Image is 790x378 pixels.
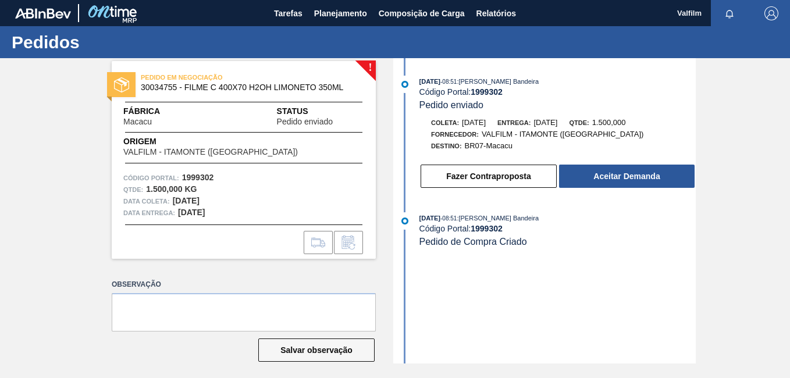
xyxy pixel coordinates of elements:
[401,81,408,88] img: atual
[401,217,408,224] img: atual
[419,215,440,222] span: [DATE]
[123,117,152,126] span: Macacu
[277,105,364,117] span: Status
[419,78,440,85] span: [DATE]
[462,118,486,127] span: [DATE]
[419,100,483,110] span: Pedido enviado
[419,237,527,247] span: Pedido de Compra Criado
[457,215,539,222] span: : [PERSON_NAME] Bandeira
[304,231,333,254] div: Ir para Composição de Carga
[141,72,304,83] span: PEDIDO EM NEGOCIAÇÃO
[123,105,188,117] span: Fábrica
[123,195,170,207] span: Data coleta:
[569,119,589,126] span: Qtde:
[277,117,333,126] span: Pedido enviado
[123,184,143,195] span: Qtde :
[12,35,218,49] h1: Pedidos
[379,6,465,20] span: Composição de Carga
[141,83,352,92] span: 30034755 - FILME C 400X70 H2OH LIMONETO 350ML
[258,338,375,362] button: Salvar observação
[274,6,303,20] span: Tarefas
[592,118,626,127] span: 1.500,000
[123,207,175,219] span: Data entrega:
[764,6,778,20] img: Logout
[431,142,462,149] span: Destino:
[471,87,503,97] strong: 1999302
[178,208,205,217] strong: [DATE]
[146,184,197,194] strong: 1.500,000 KG
[711,5,748,22] button: Notificações
[173,196,200,205] strong: [DATE]
[465,141,513,150] span: BR07-Macacu
[123,172,179,184] span: Código Portal:
[440,215,457,222] span: - 08:51
[431,131,479,138] span: Fornecedor:
[559,165,695,188] button: Aceitar Demanda
[497,119,531,126] span: Entrega:
[123,148,298,156] span: VALFILM - ITAMONTE ([GEOGRAPHIC_DATA])
[112,276,376,293] label: Observação
[440,79,457,85] span: - 08:51
[182,173,214,182] strong: 1999302
[533,118,557,127] span: [DATE]
[457,78,539,85] span: : [PERSON_NAME] Bandeira
[15,8,71,19] img: TNhmsLtSVTkK8tSr43FrP2fwEKptu5GPRR3wAAAABJRU5ErkJggg==
[114,77,129,92] img: status
[482,130,644,138] span: VALFILM - ITAMONTE ([GEOGRAPHIC_DATA])
[431,119,459,126] span: Coleta:
[419,224,696,233] div: Código Portal:
[419,87,696,97] div: Código Portal:
[123,135,331,148] span: Origem
[421,165,557,188] button: Fazer Contraproposta
[334,231,363,254] div: Informar alteração no pedido
[314,6,367,20] span: Planejamento
[476,6,516,20] span: Relatórios
[471,224,503,233] strong: 1999302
